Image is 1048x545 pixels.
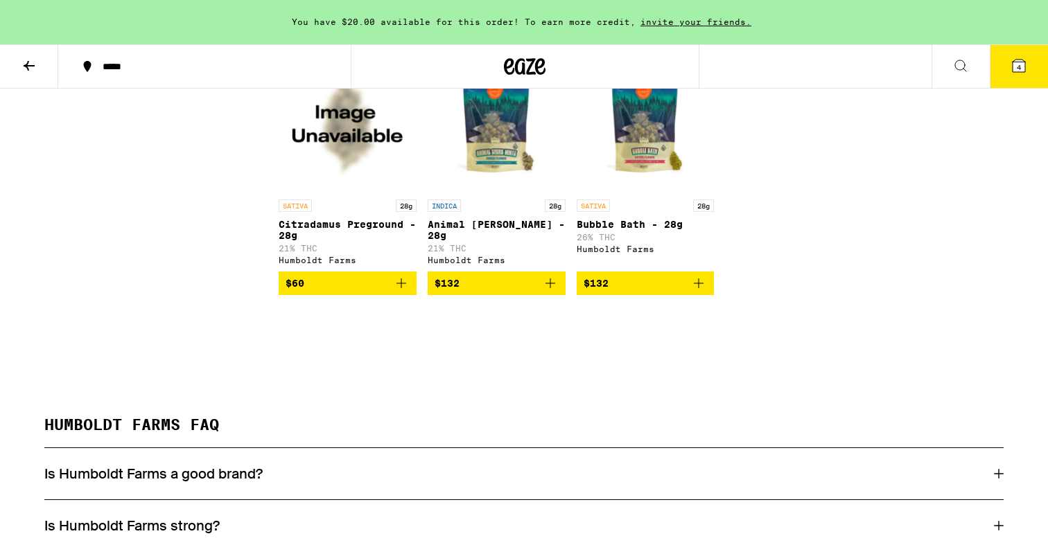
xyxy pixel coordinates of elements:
p: 21% THC [428,244,566,253]
span: $132 [435,278,460,289]
div: Humboldt Farms [577,244,715,253]
span: invite your friends. [636,17,756,26]
p: 21% THC [279,244,417,253]
p: SATIVA [577,199,610,212]
span: You have $20.00 available for this order! To earn more credit, [292,17,636,26]
h2: HUMBOLDT FARMS FAQ [44,418,1004,448]
h3: Is Humboldt Farms a good brand? [44,465,263,483]
p: Citradamus Preground - 28g [279,219,417,241]
h3: Is Humboldt Farms strong? [44,517,220,535]
button: Add to bag [279,271,417,295]
img: Humboldt Farms - Bubble Bath - 28g [577,54,715,193]
p: 28g [693,199,714,212]
p: Bubble Bath - 28g [577,219,715,230]
p: 26% THC [577,233,715,242]
p: 28g [396,199,417,212]
button: Add to bag [428,271,566,295]
a: Open page for Bubble Bath - 28g from Humboldt Farms [577,54,715,271]
span: $132 [584,278,609,289]
span: Hi. Need any help? [8,10,100,21]
button: 4 [990,45,1048,88]
span: 4 [1017,63,1021,71]
span: $60 [286,278,304,289]
a: Open page for Animal Sherb Mintz - 28g from Humboldt Farms [428,54,566,271]
p: INDICA [428,199,461,212]
img: Humboldt Farms - Animal Sherb Mintz - 28g [428,54,566,193]
button: Add to bag [577,271,715,295]
p: 28g [545,199,566,212]
div: Humboldt Farms [279,256,417,265]
img: Humboldt Farms - Citradamus Preground - 28g [279,54,417,193]
div: Humboldt Farms [428,256,566,265]
p: Animal [PERSON_NAME] - 28g [428,219,566,241]
p: SATIVA [279,199,312,212]
a: Open page for Citradamus Preground - 28g from Humboldt Farms [279,54,417,271]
